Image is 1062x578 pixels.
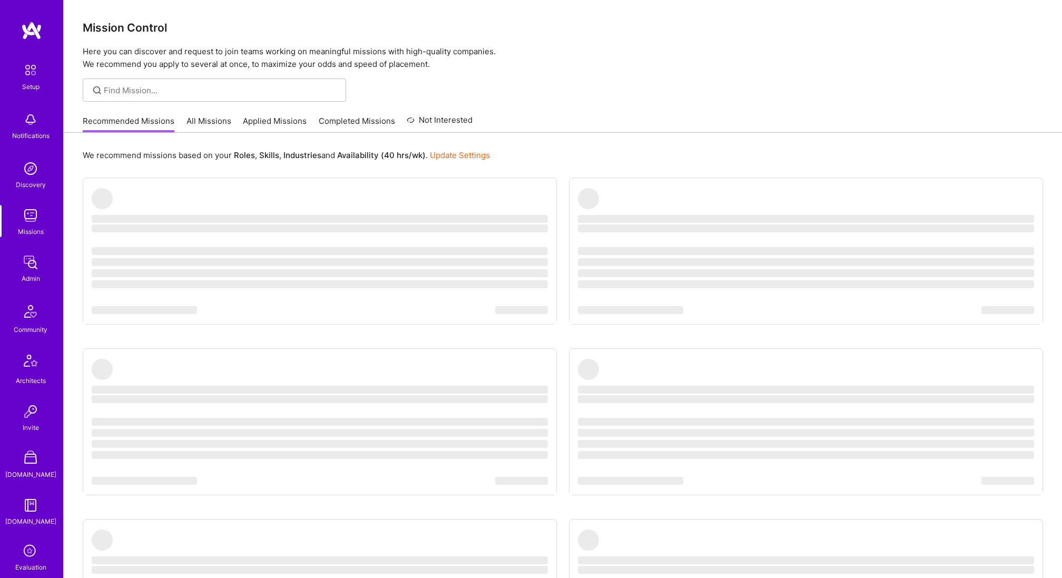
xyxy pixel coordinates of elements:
[259,150,279,160] b: Skills
[91,84,103,96] i: icon SearchGrey
[20,495,41,516] img: guide book
[20,158,41,179] img: discovery
[234,150,255,160] b: Roles
[104,85,338,96] input: Find Mission...
[22,273,40,284] div: Admin
[186,115,231,133] a: All Missions
[18,299,43,324] img: Community
[83,150,490,161] p: We recommend missions based on your , , and .
[23,422,39,433] div: Invite
[15,562,46,573] div: Evaluation
[337,150,426,160] b: Availability (40 hrs/wk)
[283,150,321,160] b: Industries
[20,252,41,273] img: admin teamwork
[20,448,41,469] img: A Store
[319,115,395,133] a: Completed Missions
[83,115,174,133] a: Recommended Missions
[20,401,41,422] img: Invite
[21,542,41,562] i: icon SelectionTeam
[430,150,490,160] a: Update Settings
[18,350,43,375] img: Architects
[20,205,41,226] img: teamwork
[5,516,56,527] div: [DOMAIN_NAME]
[407,114,473,133] a: Not Interested
[14,324,47,335] div: Community
[22,81,40,92] div: Setup
[21,21,42,40] img: logo
[18,226,44,237] div: Missions
[16,179,46,190] div: Discovery
[20,109,41,130] img: bell
[83,21,1043,34] h3: Mission Control
[19,59,42,81] img: setup
[5,469,56,480] div: [DOMAIN_NAME]
[12,130,50,141] div: Notifications
[243,115,307,133] a: Applied Missions
[83,45,1043,71] p: Here you can discover and request to join teams working on meaningful missions with high-quality ...
[16,375,46,386] div: Architects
